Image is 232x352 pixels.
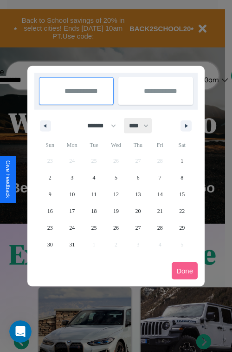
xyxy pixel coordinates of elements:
[61,203,83,219] button: 17
[149,138,171,153] span: Fri
[135,219,141,236] span: 27
[69,236,75,253] span: 31
[127,169,149,186] button: 6
[180,169,183,186] span: 8
[61,236,83,253] button: 31
[149,219,171,236] button: 28
[39,236,61,253] button: 30
[115,169,117,186] span: 5
[61,169,83,186] button: 3
[39,169,61,186] button: 2
[83,186,105,203] button: 11
[171,153,193,169] button: 1
[113,219,119,236] span: 26
[149,186,171,203] button: 14
[113,203,119,219] span: 19
[49,169,52,186] span: 2
[171,203,193,219] button: 22
[127,186,149,203] button: 13
[47,236,53,253] span: 30
[180,153,183,169] span: 1
[127,138,149,153] span: Thu
[91,219,97,236] span: 25
[61,138,83,153] span: Mon
[127,219,149,236] button: 27
[157,219,163,236] span: 28
[61,219,83,236] button: 24
[157,186,163,203] span: 14
[49,186,52,203] span: 9
[71,169,73,186] span: 3
[9,320,32,343] iframe: Intercom live chat
[172,262,198,279] button: Done
[47,203,53,219] span: 16
[39,203,61,219] button: 16
[39,186,61,203] button: 9
[113,186,119,203] span: 12
[105,219,127,236] button: 26
[105,138,127,153] span: Wed
[105,203,127,219] button: 19
[69,203,75,219] span: 17
[69,219,75,236] span: 24
[39,138,61,153] span: Sun
[69,186,75,203] span: 10
[83,169,105,186] button: 4
[135,186,141,203] span: 13
[171,186,193,203] button: 15
[179,186,185,203] span: 15
[47,219,53,236] span: 23
[157,203,163,219] span: 21
[136,169,139,186] span: 6
[105,169,127,186] button: 5
[179,203,185,219] span: 22
[91,203,97,219] span: 18
[5,160,11,198] div: Give Feedback
[127,203,149,219] button: 20
[179,219,185,236] span: 29
[149,203,171,219] button: 21
[61,186,83,203] button: 10
[93,169,96,186] span: 4
[171,169,193,186] button: 8
[91,186,97,203] span: 11
[39,219,61,236] button: 23
[83,219,105,236] button: 25
[149,169,171,186] button: 7
[83,203,105,219] button: 18
[105,186,127,203] button: 12
[159,169,161,186] span: 7
[171,219,193,236] button: 29
[135,203,141,219] span: 20
[171,138,193,153] span: Sat
[83,138,105,153] span: Tue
